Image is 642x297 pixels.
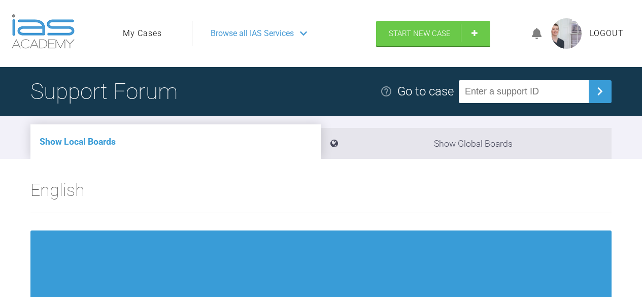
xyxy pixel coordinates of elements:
[30,124,321,159] li: Show Local Boards
[376,21,490,46] a: Start New Case
[30,74,178,109] h1: Support Forum
[321,128,612,159] li: Show Global Boards
[380,85,392,97] img: help.e70b9f3d.svg
[592,83,608,100] img: chevronRight.28bd32b0.svg
[211,27,294,40] span: Browse all IAS Services
[590,27,624,40] a: Logout
[551,18,582,49] img: profile.png
[123,27,162,40] a: My Cases
[459,80,589,103] input: Enter a support ID
[397,82,454,101] div: Go to case
[389,29,451,38] span: Start New Case
[12,14,75,49] img: logo-light.3e3ef733.png
[30,176,612,213] h2: English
